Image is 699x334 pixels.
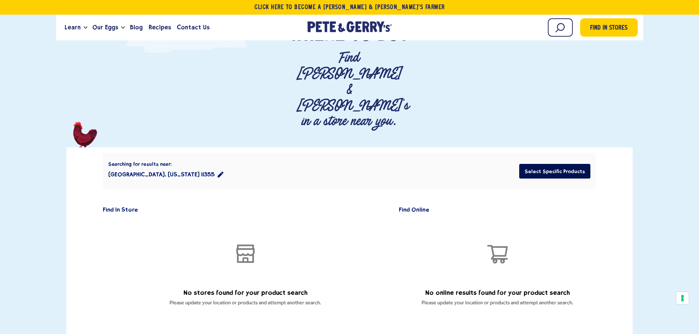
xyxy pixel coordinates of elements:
button: Open the dropdown menu for Our Eggs [121,26,125,29]
p: Find [PERSON_NAME] & [PERSON_NAME]'s in a store near you. [296,50,402,129]
a: Find in Stores [580,18,638,37]
span: Learn [65,23,81,32]
span: Blog [130,23,143,32]
span: Find in Stores [590,23,627,33]
span: Recipes [149,23,171,32]
a: Blog [127,18,146,37]
span: Contact Us [177,23,210,32]
button: Your consent preferences for tracking technologies [676,292,689,304]
input: Search [548,18,573,37]
a: Our Eggs [90,18,121,37]
a: Learn [62,18,84,37]
a: Recipes [146,18,174,37]
span: Our Eggs [92,23,118,32]
button: Open the dropdown menu for Learn [84,26,87,29]
a: Contact Us [174,18,212,37]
